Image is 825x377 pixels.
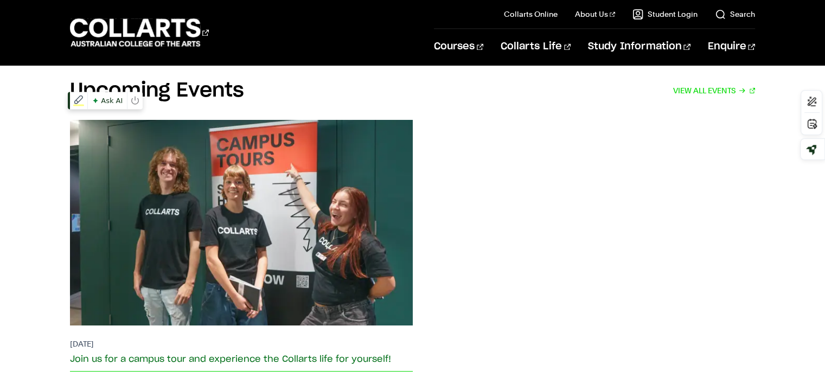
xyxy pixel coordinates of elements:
[70,79,244,103] h2: Upcoming Events
[70,338,412,349] p: [DATE]
[70,17,209,48] div: Go to homepage
[588,29,690,65] a: Study Information
[504,9,558,20] a: Collarts Online
[673,83,755,98] a: VIEW ALL EVENTS
[575,9,615,20] a: About Us
[70,354,412,365] h2: Join us for a campus tour and experience the Collarts life for yourself!
[715,9,755,20] a: Search
[632,9,698,20] a: Student Login
[501,29,571,65] a: Collarts Life
[90,93,125,107] span: Ask AI
[434,29,483,65] a: Courses
[708,29,755,65] a: Enquire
